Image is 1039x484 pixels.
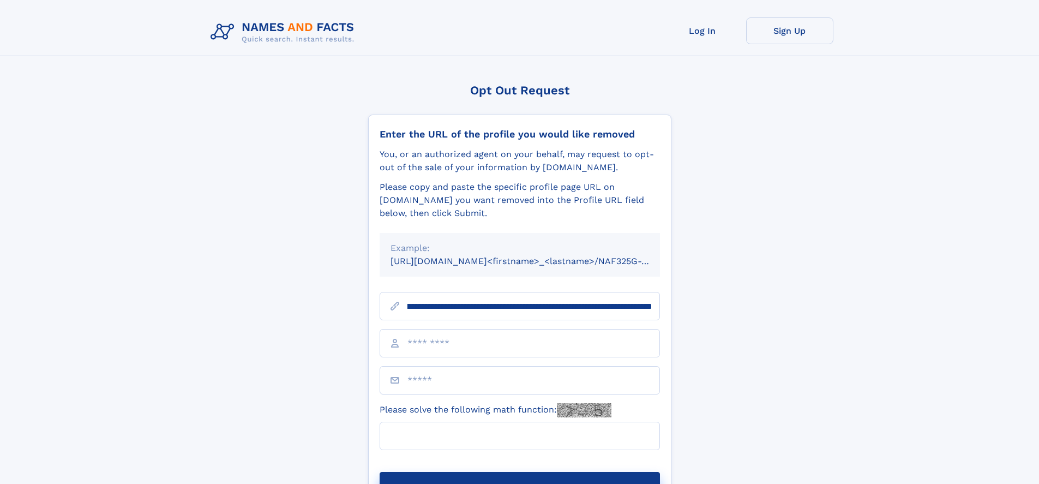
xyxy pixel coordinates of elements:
[380,148,660,174] div: You, or an authorized agent on your behalf, may request to opt-out of the sale of your informatio...
[746,17,833,44] a: Sign Up
[391,256,681,266] small: [URL][DOMAIN_NAME]<firstname>_<lastname>/NAF325G-xxxxxxxx
[380,181,660,220] div: Please copy and paste the specific profile page URL on [DOMAIN_NAME] you want removed into the Pr...
[368,83,671,97] div: Opt Out Request
[380,403,611,417] label: Please solve the following math function:
[391,242,649,255] div: Example:
[380,128,660,140] div: Enter the URL of the profile you would like removed
[659,17,746,44] a: Log In
[206,17,363,47] img: Logo Names and Facts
